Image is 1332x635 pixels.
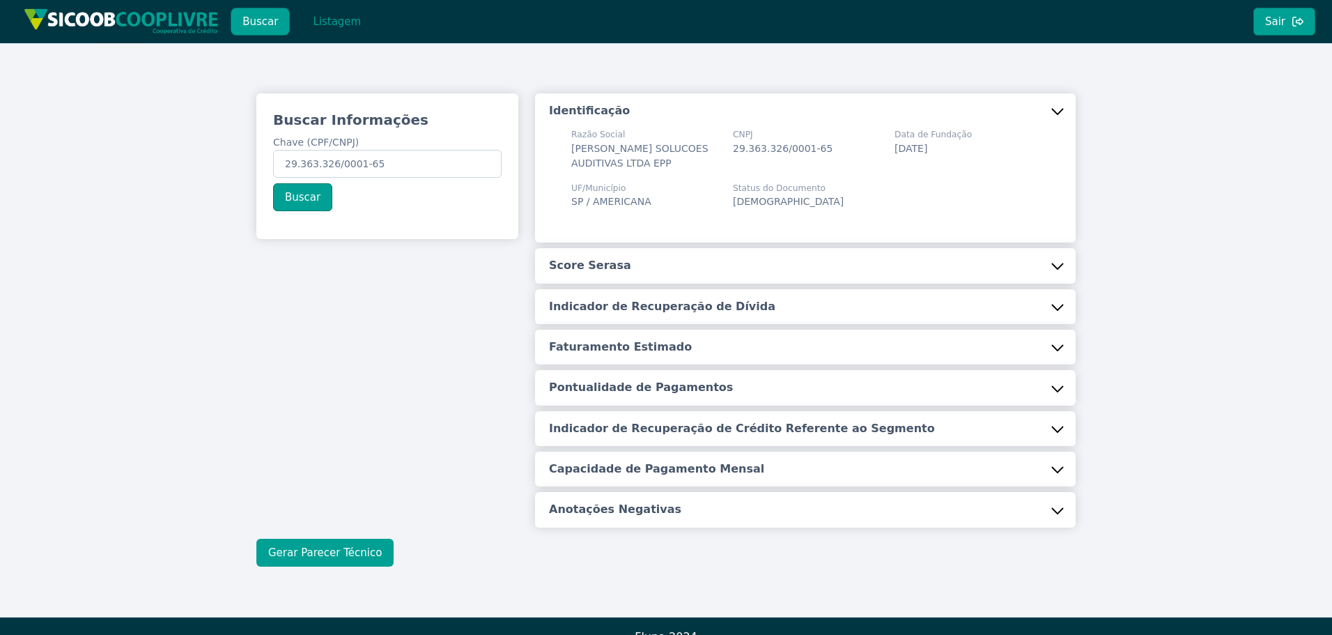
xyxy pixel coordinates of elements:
[273,150,502,178] input: Chave (CPF/CNPJ)
[549,502,681,517] h5: Anotações Negativas
[1253,8,1315,36] button: Sair
[733,143,832,154] span: 29.363.326/0001-65
[549,461,764,477] h5: Capacidade de Pagamento Mensal
[895,128,972,141] span: Data de Fundação
[895,143,927,154] span: [DATE]
[273,137,359,148] span: Chave (CPF/CNPJ)
[273,183,332,211] button: Buscar
[571,196,651,207] span: SP / AMERICANA
[24,8,219,34] img: img/sicoob_cooplivre.png
[733,128,832,141] span: CNPJ
[733,182,844,194] span: Status do Documento
[733,196,844,207] span: [DEMOGRAPHIC_DATA]
[535,452,1076,487] button: Capacidade de Pagamento Mensal
[549,339,692,355] h5: Faturamento Estimado
[549,421,935,436] h5: Indicador de Recuperação de Crédito Referente ao Segmento
[535,330,1076,365] button: Faturamento Estimado
[535,93,1076,128] button: Identificação
[571,128,716,141] span: Razão Social
[549,380,733,395] h5: Pontualidade de Pagamentos
[549,103,630,118] h5: Identificação
[571,143,708,169] span: [PERSON_NAME] SOLUCOES AUDITIVAS LTDA EPP
[535,411,1076,446] button: Indicador de Recuperação de Crédito Referente ao Segmento
[535,248,1076,283] button: Score Serasa
[535,492,1076,527] button: Anotações Negativas
[535,370,1076,405] button: Pontualidade de Pagamentos
[549,299,775,314] h5: Indicador de Recuperação de Dívida
[535,289,1076,324] button: Indicador de Recuperação de Dívida
[231,8,290,36] button: Buscar
[549,258,631,273] h5: Score Serasa
[571,182,651,194] span: UF/Município
[256,539,394,567] button: Gerar Parecer Técnico
[301,8,373,36] button: Listagem
[273,110,502,130] h3: Buscar Informações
